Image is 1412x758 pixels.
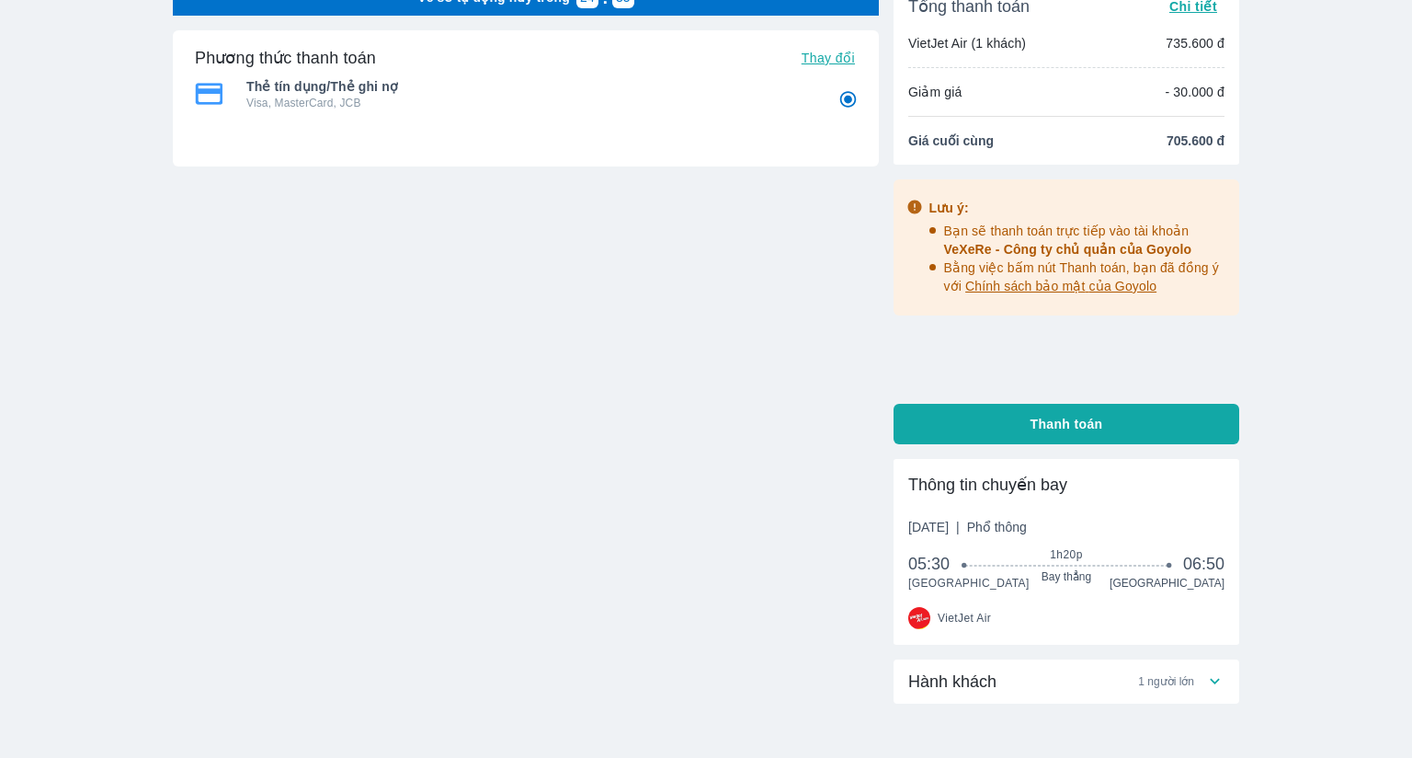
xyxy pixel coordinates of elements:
p: Bằng việc bấm nút Thanh toán, bạn đã đồng ý với [944,258,1227,295]
span: Hành khách [908,671,996,693]
span: Thanh toán [1031,415,1103,433]
button: Thanh toán [894,404,1239,444]
span: 1h20p [965,547,1168,562]
span: | [956,520,960,534]
button: Thay đổi [794,45,862,71]
span: 1 người lớn [1138,674,1194,689]
h6: Phương thức thanh toán [195,47,376,69]
span: 05:30 [908,553,965,575]
span: Thay đổi [802,51,855,65]
div: Hành khách1 người lớn [894,660,1239,704]
span: Giá cuối cùng [908,132,994,150]
span: Phổ thông [967,520,1027,534]
p: VietJet Air (1 khách) [908,34,1026,52]
img: Thẻ tín dụng/Thẻ ghi nợ [195,83,222,105]
p: Giảm giá [908,83,962,101]
span: Bay thẳng [965,569,1168,584]
span: Chính sách bảo mật của Goyolo [965,279,1156,293]
div: Thông tin chuyến bay [908,474,1224,496]
span: VeXeRe - Công ty chủ quản của Goyolo [944,242,1192,257]
div: Thẻ tín dụng/Thẻ ghi nợThẻ tín dụng/Thẻ ghi nợVisa, MasterCard, JCB [195,72,857,116]
span: Thẻ tín dụng/Thẻ ghi nợ [246,77,813,96]
span: 06:50 [1183,553,1224,575]
p: 735.600 đ [1166,34,1224,52]
span: VietJet Air [938,611,991,626]
p: - 30.000 đ [1165,83,1224,101]
div: Lưu ý: [929,199,1227,217]
span: Bạn sẽ thanh toán trực tiếp vào tài khoản [944,224,1192,257]
span: [DATE] [908,518,1027,536]
p: Visa, MasterCard, JCB [246,96,813,110]
span: 705.600 đ [1167,132,1224,150]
